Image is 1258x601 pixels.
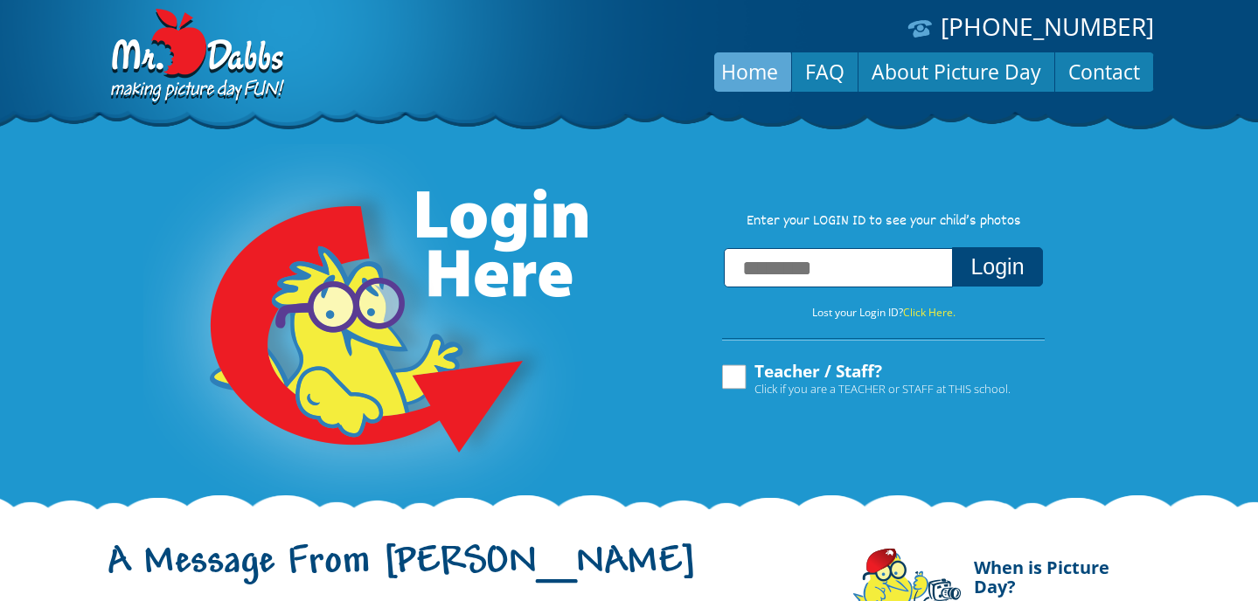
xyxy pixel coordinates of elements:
p: Enter your LOGIN ID to see your child’s photos [705,212,1063,231]
a: Home [708,51,791,93]
a: [PHONE_NUMBER] [941,10,1154,43]
img: Dabbs Company [105,9,287,107]
a: FAQ [792,51,858,93]
a: Contact [1055,51,1153,93]
a: Click Here. [903,305,956,320]
img: Login Here [143,144,591,511]
h4: When is Picture Day? [974,548,1154,597]
h1: A Message From [PERSON_NAME] [105,555,825,591]
label: Teacher / Staff? [719,363,1011,396]
button: Login [952,247,1042,287]
span: Click if you are a TEACHER or STAFF at THIS school. [754,380,1011,397]
p: Lost your Login ID? [705,303,1063,322]
a: About Picture Day [858,51,1054,93]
